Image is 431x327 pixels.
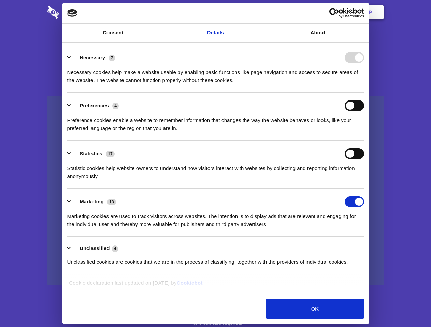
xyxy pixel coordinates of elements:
h4: Auto-redaction of sensitive data, encrypted data sharing and self-destructing private chats. Shar... [47,62,384,84]
span: 17 [106,151,115,157]
div: Unclassified cookies are cookies that we are in the process of classifying, together with the pro... [67,253,364,266]
span: 13 [107,199,116,205]
a: Pricing [200,2,230,23]
a: Details [164,24,267,42]
div: Marketing cookies are used to track visitors across websites. The intention is to display ads tha... [67,207,364,229]
a: Login [310,2,339,23]
label: Statistics [80,151,102,156]
img: logo [67,9,77,17]
a: Consent [62,24,164,42]
button: Preferences (4) [67,100,123,111]
span: 4 [112,103,119,109]
a: About [267,24,369,42]
button: Marketing (13) [67,196,120,207]
label: Preferences [80,103,109,108]
div: Cookie declaration last updated on [DATE] by [64,279,367,292]
button: OK [266,299,364,319]
button: Statistics (17) [67,148,119,159]
div: Necessary cookies help make a website usable by enabling basic functions like page navigation and... [67,63,364,84]
a: Cookiebot [177,280,203,286]
h1: Eliminate Slack Data Loss. [47,31,384,55]
a: Contact [277,2,308,23]
label: Marketing [80,199,104,204]
a: Usercentrics Cookiebot - opens in a new window [304,8,364,18]
label: Necessary [80,54,105,60]
img: logo-wordmark-white-trans-d4663122ce5f474addd5e946df7df03e33cb6a1c49d2221995e7729f52c070b2.svg [47,6,106,19]
button: Necessary (7) [67,52,119,63]
span: 4 [112,245,118,252]
a: Wistia video thumbnail [47,96,384,285]
span: 7 [109,54,115,61]
button: Unclassified (4) [67,244,123,253]
div: Statistic cookies help website owners to understand how visitors interact with websites by collec... [67,159,364,181]
div: Preference cookies enable a website to remember information that changes the way the website beha... [67,111,364,133]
